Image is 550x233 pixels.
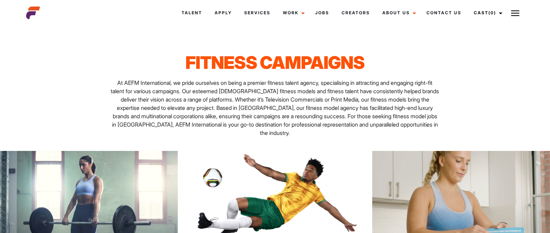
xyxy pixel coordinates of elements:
[208,3,238,22] a: Apply
[376,3,420,22] a: About Us
[26,6,40,20] img: cropped-aefm-brand-fav-22-square.png
[511,9,519,17] img: Burger icon
[309,3,335,22] a: Jobs
[277,3,309,22] a: Work
[335,3,376,22] a: Creators
[238,3,277,22] a: Services
[111,52,440,73] h1: Fitness Campaigns
[111,79,440,137] p: At AEFM International, we pride ourselves on being a premier fitness talent agency, specialising ...
[175,3,208,22] a: Talent
[420,3,468,22] a: Contact Us
[488,10,496,15] span: (0)
[468,3,507,22] a: Cast(0)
